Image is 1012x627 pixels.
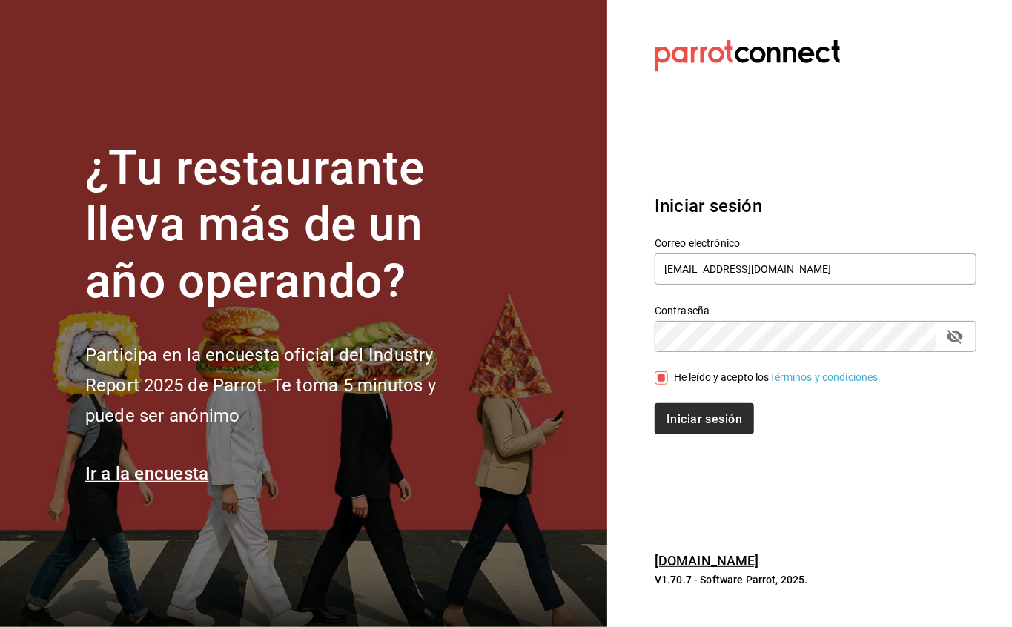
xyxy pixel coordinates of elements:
[85,140,425,310] font: ¿Tu restaurante lleva más de un año operando?
[674,371,770,383] font: He leído y acepto los
[655,574,808,585] font: V1.70.7 - Software Parrot, 2025.
[942,324,968,349] button: campo de contraseña
[655,305,710,316] font: Contraseña
[667,412,742,426] font: Iniciar sesión
[655,403,754,434] button: Iniciar sesión
[770,371,882,383] a: Términos y condiciones.
[655,253,976,285] input: Ingresa tu correo electrónico
[655,553,759,568] a: [DOMAIN_NAME]
[655,237,740,249] font: Correo electrónico
[85,463,209,484] a: Ir a la encuesta
[655,196,762,216] font: Iniciar sesión
[85,345,436,426] font: Participa en la encuesta oficial del Industry Report 2025 de Parrot. Te toma 5 minutos y puede se...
